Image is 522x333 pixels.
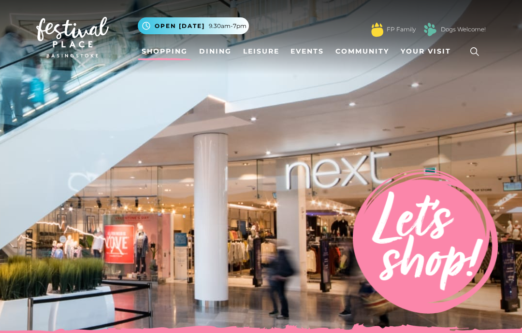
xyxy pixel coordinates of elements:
button: Open [DATE] 9.30am-7pm [138,17,249,34]
a: FP Family [387,25,416,34]
a: Community [332,42,393,60]
a: Dining [195,42,235,60]
a: Leisure [239,42,283,60]
span: Open [DATE] [155,22,205,30]
a: Shopping [138,42,191,60]
a: Dogs Welcome! [441,25,486,34]
img: Festival Place Logo [36,17,109,57]
a: Your Visit [397,42,460,60]
a: Events [287,42,328,60]
span: Your Visit [401,46,451,56]
span: 9.30am-7pm [209,22,246,30]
